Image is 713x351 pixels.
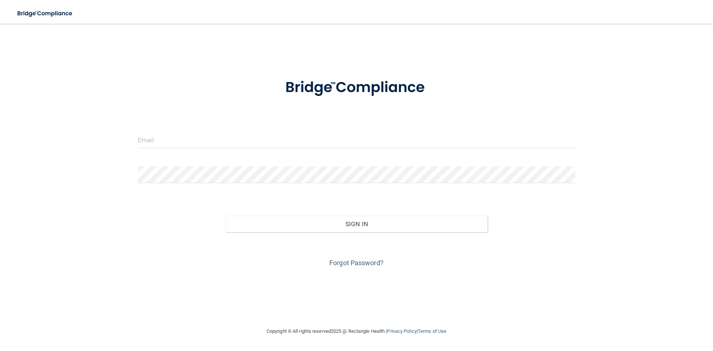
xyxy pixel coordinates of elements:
[225,216,488,232] button: Sign In
[329,259,384,267] a: Forgot Password?
[138,131,575,148] input: Email
[11,6,79,21] img: bridge_compliance_login_screen.278c3ca4.svg
[270,68,443,107] img: bridge_compliance_login_screen.278c3ca4.svg
[221,319,492,343] div: Copyright © All rights reserved 2025 @ Rectangle Health | |
[418,328,446,334] a: Terms of Use
[387,328,416,334] a: Privacy Policy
